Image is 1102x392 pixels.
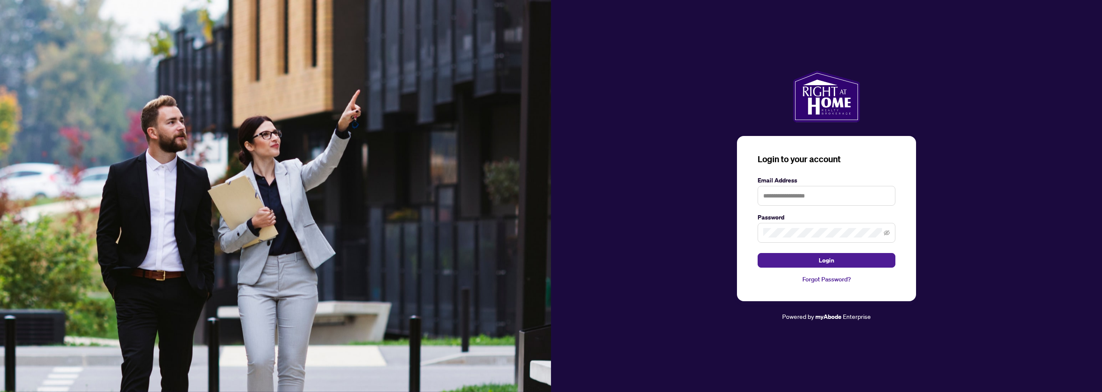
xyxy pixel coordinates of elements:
a: Forgot Password? [758,275,895,284]
h3: Login to your account [758,153,895,165]
img: ma-logo [793,71,860,122]
label: Password [758,213,895,222]
span: eye-invisible [884,230,890,236]
button: Login [758,253,895,268]
span: Login [819,253,834,267]
a: myAbode [815,312,842,321]
span: Enterprise [843,312,871,320]
label: Email Address [758,176,895,185]
span: Powered by [782,312,814,320]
